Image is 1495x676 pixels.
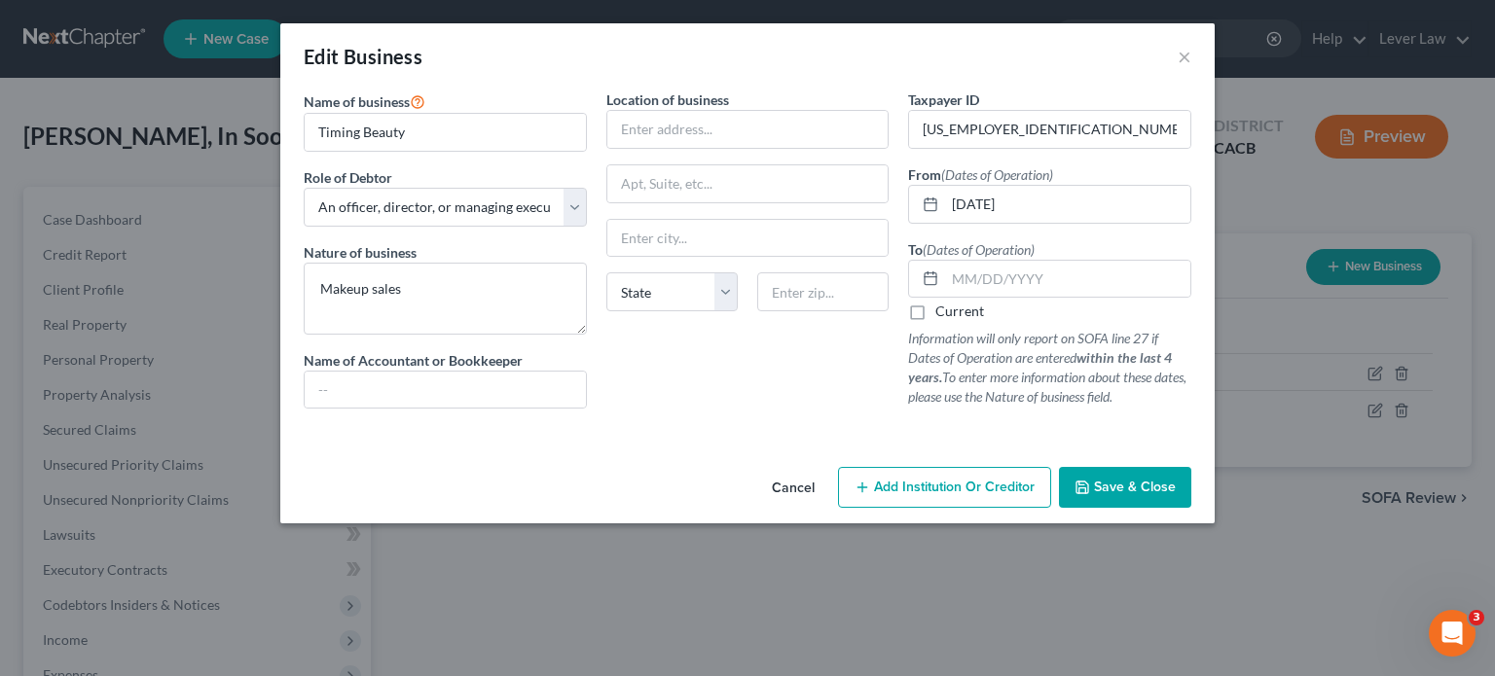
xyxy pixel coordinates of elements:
span: (Dates of Operation) [941,166,1053,183]
label: Name of Accountant or Bookkeeper [304,350,523,371]
span: (Dates of Operation) [923,241,1035,258]
button: × [1178,45,1191,68]
label: Location of business [606,89,729,110]
label: Taxpayer ID [908,89,979,110]
label: Current [935,302,984,321]
input: Enter zip... [757,272,889,311]
input: Apt, Suite, etc... [607,165,889,202]
input: Enter city... [607,220,889,257]
p: Information will only report on SOFA line 27 if Dates of Operation are entered To enter more info... [908,329,1191,407]
span: Role of Debtor [304,169,392,186]
button: Save & Close [1059,467,1191,508]
span: 3 [1469,610,1484,625]
button: Add Institution Or Creditor [838,467,1051,508]
input: MM/DD/YYYY [945,186,1190,223]
span: Add Institution Or Creditor [874,479,1035,495]
iframe: Intercom live chat [1429,610,1476,657]
label: From [908,164,1053,185]
span: Business [344,45,422,68]
span: Save & Close [1094,479,1176,495]
input: # [909,111,1190,148]
input: MM/DD/YYYY [945,261,1190,298]
label: To [908,239,1035,260]
span: Edit [304,45,340,68]
input: -- [305,372,586,409]
input: Enter name... [305,114,586,151]
span: Name of business [304,93,410,110]
button: Cancel [756,469,830,508]
label: Nature of business [304,242,417,263]
input: Enter address... [607,111,889,148]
